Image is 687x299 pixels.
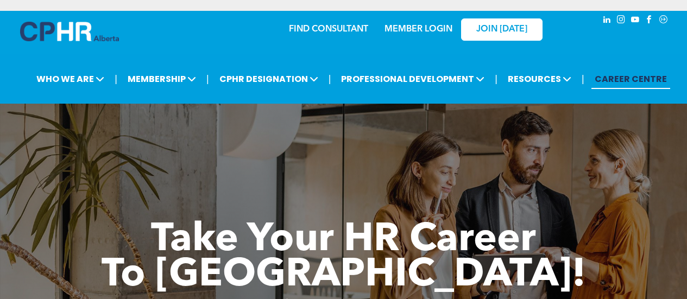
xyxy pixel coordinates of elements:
span: MEMBERSHIP [124,69,199,89]
li: | [495,68,497,90]
a: facebook [644,14,656,28]
span: Take Your HR Career [151,221,536,260]
a: linkedin [601,14,613,28]
a: instagram [615,14,627,28]
img: A blue and white logo for cp alberta [20,22,119,41]
span: RESOURCES [505,69,575,89]
span: CPHR DESIGNATION [216,69,322,89]
li: | [329,68,331,90]
span: WHO WE ARE [33,69,108,89]
span: JOIN [DATE] [476,24,527,35]
span: To [GEOGRAPHIC_DATA]! [102,256,586,295]
li: | [115,68,117,90]
a: FIND CONSULTANT [289,25,368,34]
a: CAREER CENTRE [591,69,670,89]
a: MEMBER LOGIN [385,25,452,34]
a: youtube [629,14,641,28]
span: PROFESSIONAL DEVELOPMENT [338,69,488,89]
a: Social network [658,14,670,28]
li: | [582,68,584,90]
li: | [206,68,209,90]
a: JOIN [DATE] [461,18,543,41]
